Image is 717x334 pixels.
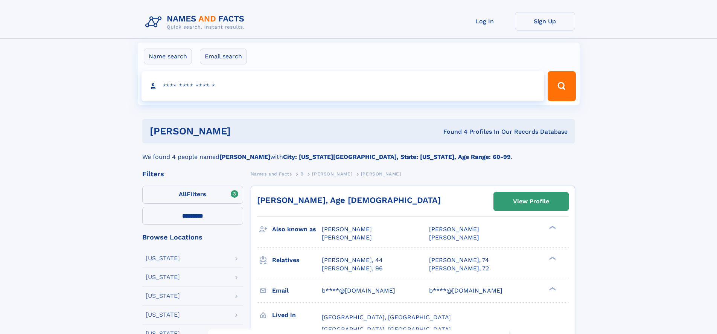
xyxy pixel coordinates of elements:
[322,256,383,264] a: [PERSON_NAME], 44
[322,314,451,321] span: [GEOGRAPHIC_DATA], [GEOGRAPHIC_DATA]
[200,49,247,64] label: Email search
[257,195,441,205] a: [PERSON_NAME], Age [DEMOGRAPHIC_DATA]
[515,12,575,31] a: Sign Up
[179,191,187,198] span: All
[272,254,322,267] h3: Relatives
[312,171,352,177] span: [PERSON_NAME]
[547,256,556,261] div: ❯
[142,234,243,241] div: Browse Locations
[322,226,372,233] span: [PERSON_NAME]
[322,326,451,333] span: [GEOGRAPHIC_DATA], [GEOGRAPHIC_DATA]
[547,286,556,291] div: ❯
[146,255,180,261] div: [US_STATE]
[142,143,575,162] div: We found 4 people named with .
[300,169,304,178] a: B
[146,312,180,318] div: [US_STATE]
[548,71,575,101] button: Search Button
[272,284,322,297] h3: Email
[144,49,192,64] label: Name search
[251,169,292,178] a: Names and Facts
[142,71,545,101] input: search input
[429,256,489,264] a: [PERSON_NAME], 74
[146,293,180,299] div: [US_STATE]
[146,274,180,280] div: [US_STATE]
[272,223,322,236] h3: Also known as
[429,226,479,233] span: [PERSON_NAME]
[429,234,479,241] span: [PERSON_NAME]
[429,264,489,273] a: [PERSON_NAME], 72
[513,193,549,210] div: View Profile
[142,186,243,204] label: Filters
[300,171,304,177] span: B
[142,12,251,32] img: Logo Names and Facts
[142,171,243,177] div: Filters
[322,264,383,273] a: [PERSON_NAME], 96
[312,169,352,178] a: [PERSON_NAME]
[361,171,401,177] span: [PERSON_NAME]
[337,128,568,136] div: Found 4 Profiles In Our Records Database
[283,153,511,160] b: City: [US_STATE][GEOGRAPHIC_DATA], State: [US_STATE], Age Range: 60-99
[150,127,337,136] h1: [PERSON_NAME]
[219,153,270,160] b: [PERSON_NAME]
[322,234,372,241] span: [PERSON_NAME]
[547,225,556,230] div: ❯
[455,12,515,31] a: Log In
[272,309,322,322] h3: Lived in
[494,192,568,210] a: View Profile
